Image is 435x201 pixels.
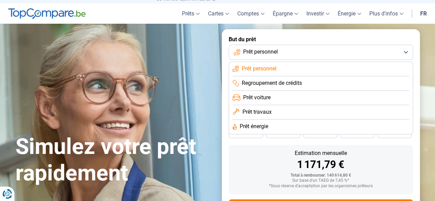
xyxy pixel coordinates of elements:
a: Investir [302,3,334,24]
a: Cartes [204,3,233,24]
div: *Sous réserve d'acceptation par les organismes prêteurs [234,184,407,189]
div: Estimation mensuelle [234,150,407,156]
span: 30 mois [350,131,365,135]
a: Prêts [178,3,204,24]
div: 1 171,79 € [234,159,407,170]
label: But du prêt [229,36,413,43]
a: Plus d'infos [365,3,407,24]
a: Comptes [233,3,269,24]
div: Sur base d'un TAEG de 7,45 %* [234,178,407,183]
a: Épargne [269,3,302,24]
span: 42 mois [275,131,291,135]
span: Prêt voiture [243,94,271,101]
div: Total à rembourser: 140 614,80 € [234,173,407,178]
a: fr [416,3,431,24]
span: Prêt énergie [240,123,268,130]
span: Regroupement de crédits [242,79,302,87]
h1: Simulez votre prêt rapidement [15,134,214,187]
button: Prêt personnel [229,45,413,60]
span: Prêt travaux [242,108,271,116]
a: Énergie [334,3,365,24]
span: 36 mois [313,131,328,135]
img: TopCompare [8,8,86,19]
span: 48 mois [238,131,253,135]
span: Prêt personnel [242,65,276,72]
span: 24 mois [387,131,402,135]
span: Prêt personnel [243,48,278,56]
